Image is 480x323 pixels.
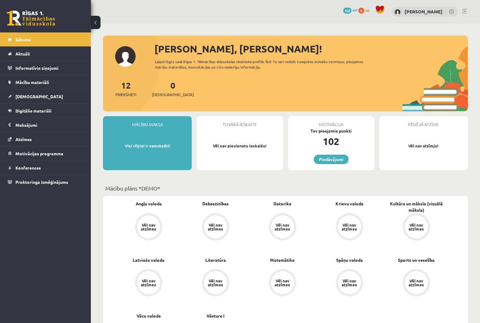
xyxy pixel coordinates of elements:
span: Konferences [15,165,41,170]
span: Digitālie materiāli [15,108,51,113]
div: Vēl nav atzīmes [408,223,425,231]
a: Vēl nav atzīmes [115,269,182,298]
a: Vācu valoda [137,313,161,319]
div: Motivācija [288,116,374,128]
a: 0[DEMOGRAPHIC_DATA] [152,80,194,98]
span: [DEMOGRAPHIC_DATA] [152,92,194,98]
a: Kultūra un māksla (vizuālā māksla) [383,200,450,213]
a: Konferences [8,161,83,175]
a: 102 mP [343,8,357,12]
div: [PERSON_NAME], [PERSON_NAME]! [154,42,468,56]
a: 0 xp [358,8,372,12]
div: Vēl nav atzīmes [341,223,358,231]
p: Visi rēķini ir samaksāti! [106,143,189,149]
span: Sākums [15,37,31,42]
a: Proktoringa izmēģinājums [8,175,83,189]
a: Maksājumi [8,118,83,132]
a: Datorika [273,200,291,207]
a: Rīgas 1. Tālmācības vidusskola [7,11,55,26]
a: Vēl nav atzīmes [383,269,450,298]
a: Atzīmes [8,132,83,146]
p: Mācību plāns *DEMO* [105,184,465,192]
a: Vēsture I [207,313,224,319]
a: [DEMOGRAPHIC_DATA] [8,89,83,103]
p: Vēl nav atzīmju! [382,143,465,149]
a: Literatūra [205,257,226,263]
div: Vēl nav atzīmes [140,279,157,287]
a: Vēl nav atzīmes [316,269,383,298]
a: Vēl nav atzīmes [115,213,182,242]
div: Laipni lūgts savā Rīgas 1. Tālmācības vidusskolas skolnieka profilā. Šeit Tu vari redzēt tuvojošo... [155,59,374,70]
a: Krievu valoda [336,200,363,207]
span: Proktoringa izmēģinājums [15,179,68,185]
div: Pēdējā atzīme [379,116,468,128]
span: xp [365,8,369,12]
a: Mācību materiāli [8,75,83,89]
a: 12Priekšmeti [115,80,136,98]
a: Informatīvie ziņojumi [8,61,83,75]
span: Priekšmeti [115,92,136,98]
a: Vēl nav atzīmes [316,213,383,242]
div: Vēl nav atzīmes [140,223,157,231]
a: Aktuāli [8,47,83,61]
span: 0 [358,8,364,14]
span: Atzīmes [15,136,32,142]
div: Tev pieejamie punkti [288,128,374,134]
a: Vēl nav atzīmes [383,213,450,242]
a: Vēl nav atzīmes [249,269,316,298]
a: Latviešu valoda [133,257,164,263]
div: Mācību maksa [103,116,192,128]
a: Piedāvājumi [314,155,349,164]
a: Vēl nav atzīmes [249,213,316,242]
span: [DEMOGRAPHIC_DATA] [15,94,63,99]
a: Vēl nav atzīmes [182,213,249,242]
legend: Maksājumi [15,118,83,132]
div: Vēl nav atzīmes [207,223,224,231]
div: Tuvākā ieskaite [197,116,283,128]
a: Sākums [8,32,83,46]
p: Vēl nav pievienotu ieskaišu! [200,143,280,149]
div: Vēl nav atzīmes [274,279,291,287]
span: mP [353,8,357,12]
a: Vēl nav atzīmes [182,269,249,298]
a: [PERSON_NAME] [405,8,442,15]
span: Mācību materiāli [15,79,49,85]
span: 102 [343,8,352,14]
a: Sports un veselība [398,257,435,263]
span: Motivācijas programma [15,151,63,156]
a: Dabaszinības [202,200,229,207]
a: Matemātika [270,257,295,263]
a: Digitālie materiāli [8,104,83,118]
a: Motivācijas programma [8,146,83,160]
span: Aktuāli [15,51,30,56]
legend: Informatīvie ziņojumi [15,61,83,75]
div: Vēl nav atzīmes [408,279,425,287]
div: Vēl nav atzīmes [207,279,224,287]
a: Spāņu valoda [336,257,363,263]
div: Vēl nav atzīmes [274,223,291,231]
div: Vēl nav atzīmes [341,279,358,287]
img: Deivids Gregors Zeile [395,9,401,15]
a: Angļu valoda [136,200,162,207]
div: 102 [288,134,374,149]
